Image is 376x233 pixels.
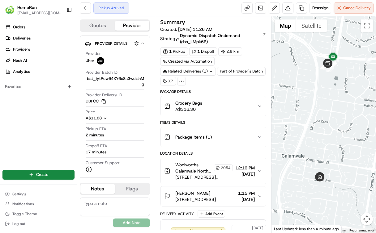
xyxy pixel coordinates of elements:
button: DBFCC [86,98,106,104]
div: 1 Dropoff [189,47,217,56]
button: [PERSON_NAME][STREET_ADDRESS]1:15 PM[DATE] [160,186,266,206]
div: 9 [320,62,327,69]
span: Notifications [12,202,34,206]
span: A$11.88 [86,115,102,121]
span: Reassign [312,5,328,11]
button: Add Event [198,210,225,218]
span: Cancel Delivery [343,5,371,11]
a: Providers [2,44,77,54]
div: 4 [326,65,332,72]
button: Package Items (1) [160,127,266,147]
span: Deliveries [13,35,31,41]
h3: Summary [160,19,185,25]
span: Provider Batch ID [86,70,117,75]
div: 5 [323,64,330,70]
span: [DATE] [235,171,255,177]
img: uber-new-logo.jpeg [97,57,104,64]
span: Orders [13,24,25,30]
span: [DATE] [252,226,263,231]
button: A$11.88 [86,115,140,121]
div: 2 [365,56,372,63]
button: Create [2,170,75,180]
div: 8 [320,63,327,69]
button: Notifications [2,200,75,208]
a: Created via Automation [160,57,215,66]
span: Nash AI [13,58,27,63]
button: Map camera controls [361,213,373,225]
img: Google [273,225,293,233]
span: Grocery Bags [175,100,202,106]
img: HomeRun [5,5,15,15]
button: Show street map [275,19,296,32]
a: Orders [2,22,77,32]
div: XP [160,77,176,85]
button: Flags [115,184,150,194]
button: [EMAIL_ADDRESS][DOMAIN_NAME] [17,10,62,15]
div: 1 Pickup [160,47,188,56]
div: Location Details [160,151,266,156]
span: Provider [86,51,101,56]
span: Created: [160,26,212,32]
div: 2 minutes [86,132,104,138]
button: Toggle fullscreen view [361,19,373,32]
span: Settings [12,192,26,197]
div: Delivery Activity [160,211,194,216]
button: Provider Details [85,38,145,48]
span: Create [36,172,48,177]
a: Analytics [2,67,77,77]
span: Provider Details [95,41,127,46]
span: Providers [13,47,30,52]
button: HomeRun [17,4,37,10]
span: Analytics [13,69,30,74]
span: [STREET_ADDRESS][PERSON_NAME] [175,174,233,180]
div: 10 [330,60,336,67]
button: Log out [2,219,75,228]
span: 2054 [221,165,231,170]
span: 12:16 PM [235,165,255,171]
span: 1:15 PM [238,190,255,196]
button: HomeRunHomeRun[EMAIL_ADDRESS][DOMAIN_NAME] [2,2,64,17]
button: Show satellite imagery [296,19,327,32]
button: Settings [2,190,75,198]
span: Package Items ( 1 ) [175,134,212,140]
span: Log out [12,221,25,226]
span: Toggle Theme [12,211,37,216]
a: Deliveries [2,33,77,43]
button: Notes [80,184,115,194]
div: 3 [327,65,334,72]
span: Customer Support [86,160,120,166]
div: Items Details [160,120,266,125]
a: Dynamic Dispatch Ondemand (dss_LMpk6P) [180,32,266,45]
div: 17 minutes [86,149,106,155]
span: Provider Delivery ID [86,92,122,98]
span: Dropoff ETA [86,143,107,149]
span: Price [86,109,95,115]
span: Dynamic Dispatch Ondemand (dss_LMpk6P) [180,32,262,45]
div: Strategy: [160,32,266,45]
div: Last Updated: less than a minute ago [271,225,342,233]
span: Woolworths Calamvale North Online Team [175,162,212,174]
div: Favorites [2,82,75,92]
span: bat_iytRuw94XY6oSa3wuIahMg [86,76,144,87]
span: Pickup ETA [86,126,106,132]
span: [STREET_ADDRESS] [175,196,216,202]
button: Toggle Theme [2,210,75,218]
div: Package Details [160,89,266,94]
span: [DATE] [238,196,255,202]
button: Quotes [80,21,115,31]
span: Uber [86,58,94,64]
button: Woolworths Calamvale North Online Team2054[STREET_ADDRESS][PERSON_NAME]12:16 PM[DATE] [160,158,266,184]
span: [PERSON_NAME] [175,190,210,196]
a: Open this area in Google Maps (opens a new window) [273,225,293,233]
button: Grocery BagsA$316.30 [160,96,266,116]
div: Related Deliveries (1) [160,67,216,76]
button: Provider [115,21,150,31]
a: Nash AI [2,56,77,65]
a: Report a map error [349,229,374,232]
button: Reassign [310,2,331,14]
span: A$316.30 [175,106,202,112]
button: CancelDelivery [334,2,374,14]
